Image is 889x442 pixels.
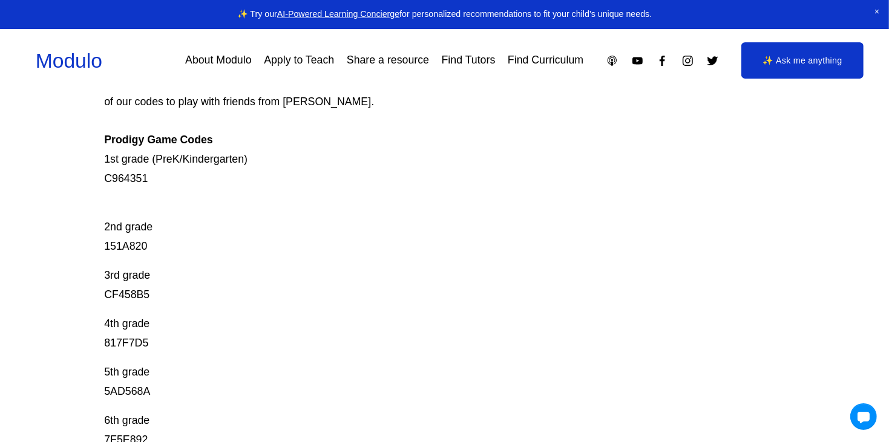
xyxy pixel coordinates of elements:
a: Find Tutors [442,50,496,71]
p: 2nd grade 151A820 [104,198,716,256]
a: About Modulo [185,50,252,71]
a: Twitter [706,54,719,67]
a: AI-Powered Learning Concierge [277,9,399,19]
strong: Prodigy Game Codes [104,134,213,146]
p: Prodigy is our go-to mastery- based tool to give kids lots of fun, engaging math problems while e... [104,15,716,189]
p: 4th grade 817F7D5 [104,314,716,353]
a: Modulo [36,50,102,72]
a: Find Curriculum [508,50,583,71]
p: 5th grade 5AD568A [104,363,716,401]
a: Apply to Teach [264,50,334,71]
a: ✨ Ask me anything [741,42,864,79]
a: Share a resource [347,50,429,71]
a: Instagram [681,54,694,67]
p: 3rd grade CF458B5 [104,266,716,305]
a: YouTube [631,54,644,67]
a: Facebook [656,54,669,67]
a: Apple Podcasts [606,54,618,67]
